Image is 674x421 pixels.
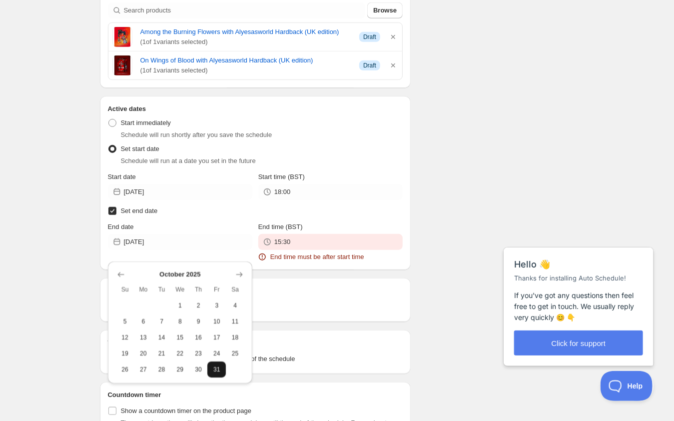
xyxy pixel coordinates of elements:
span: 27 [138,365,148,373]
span: Tu [156,285,167,293]
h2: Tags [108,338,403,348]
span: Set end date [121,207,158,214]
button: Tuesday October 21 2025 [152,345,171,361]
iframe: Help Scout Beacon - Messages and Notifications [499,224,660,371]
button: Thursday October 23 2025 [189,345,208,361]
span: Fr [211,285,222,293]
span: 5 [120,317,130,325]
h2: Repeating [108,286,403,296]
th: Friday [207,281,226,297]
button: Wednesday October 15 2025 [171,329,189,345]
span: Show a countdown timer on the product page [121,407,252,414]
span: End date [108,223,134,230]
span: Sa [230,285,240,293]
span: 23 [193,349,204,357]
button: Wednesday October 1 2025 [171,297,189,313]
span: 13 [138,333,148,341]
input: Search products [124,2,366,18]
button: Thursday October 16 2025 [189,329,208,345]
span: 28 [156,365,167,373]
button: Wednesday October 22 2025 [171,345,189,361]
button: Show previous month, September 2025 [114,267,128,281]
button: Sunday October 5 2025 [116,313,134,329]
span: 22 [175,349,185,357]
th: Sunday [116,281,134,297]
span: Th [193,285,204,293]
span: 24 [211,349,222,357]
button: Monday October 13 2025 [134,329,152,345]
h2: Countdown timer [108,390,403,400]
button: Tuesday October 28 2025 [152,361,171,377]
span: 10 [211,317,222,325]
button: Friday October 31 2025 [207,361,226,377]
span: 1 [175,301,185,309]
button: Tuesday October 7 2025 [152,313,171,329]
span: 16 [193,333,204,341]
span: 9 [193,317,204,325]
span: End time (BST) [258,223,303,230]
th: Wednesday [171,281,189,297]
span: 19 [120,349,130,357]
span: 25 [230,349,240,357]
span: 8 [175,317,185,325]
th: Monday [134,281,152,297]
span: Start time (BST) [258,173,305,180]
th: Thursday [189,281,208,297]
button: Saturday October 25 2025 [226,345,244,361]
span: Mo [138,285,148,293]
span: End time must be after start time [270,252,364,262]
button: Monday October 6 2025 [134,313,152,329]
button: Browse [367,2,403,18]
span: Set start date [121,145,159,152]
button: Tuesday October 14 2025 [152,329,171,345]
span: 6 [138,317,148,325]
button: Saturday October 11 2025 [226,313,244,329]
button: Sunday October 12 2025 [116,329,134,345]
span: Draft [363,61,376,69]
span: 3 [211,301,222,309]
span: 12 [120,333,130,341]
iframe: Help Scout Beacon - Open [601,371,654,401]
span: 31 [211,365,222,373]
span: Su [120,285,130,293]
button: Friday October 3 2025 [207,297,226,313]
span: ( 1 of 1 variants selected) [140,65,352,75]
button: Wednesday October 29 2025 [171,361,189,377]
span: Schedule will run shortly after you save the schedule [121,131,272,138]
span: 14 [156,333,167,341]
button: Thursday October 9 2025 [189,313,208,329]
button: Thursday October 2 2025 [189,297,208,313]
span: 7 [156,317,167,325]
span: We [175,285,185,293]
button: Saturday October 4 2025 [226,297,244,313]
span: Start date [108,173,136,180]
button: Saturday October 18 2025 [226,329,244,345]
a: Among the Burning Flowers with Alyesasworld Hardback (UK edition) [140,27,352,37]
a: On Wings of Blood with Alyesasworld Hardback (UK edition) [140,55,352,65]
th: Saturday [226,281,244,297]
span: Browse [373,5,397,15]
button: Sunday October 19 2025 [116,345,134,361]
button: Monday October 27 2025 [134,361,152,377]
button: Sunday October 26 2025 [116,361,134,377]
span: 20 [138,349,148,357]
span: 26 [120,365,130,373]
span: 21 [156,349,167,357]
button: Monday October 20 2025 [134,345,152,361]
button: Thursday October 30 2025 [189,361,208,377]
span: Start immediately [121,119,171,126]
span: 17 [211,333,222,341]
span: 4 [230,301,240,309]
span: 18 [230,333,240,341]
span: Schedule will run at a date you set in the future [121,157,256,164]
button: Friday October 17 2025 [207,329,226,345]
button: Friday October 10 2025 [207,313,226,329]
span: 2 [193,301,204,309]
span: ( 1 of 1 variants selected) [140,37,352,47]
span: 30 [193,365,204,373]
span: Draft [363,33,376,41]
th: Tuesday [152,281,171,297]
span: 15 [175,333,185,341]
h2: Active dates [108,104,403,114]
button: Friday October 24 2025 [207,345,226,361]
